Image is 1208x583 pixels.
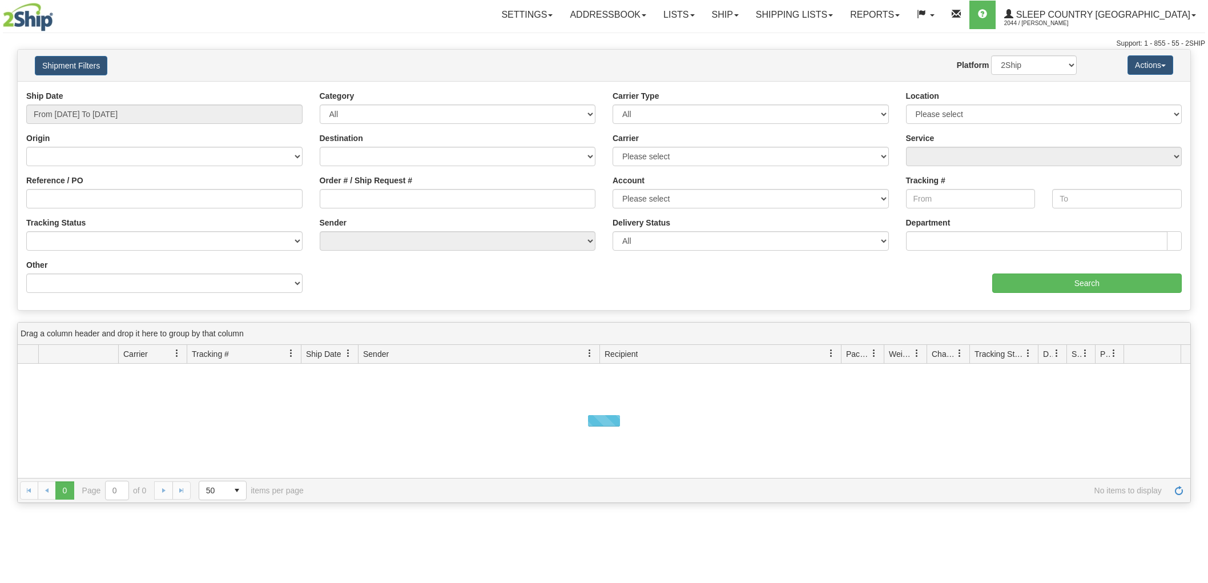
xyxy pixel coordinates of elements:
span: Weight [889,348,913,360]
a: Reports [841,1,908,29]
a: Settings [493,1,561,29]
input: To [1052,189,1182,208]
div: grid grouping header [18,323,1190,345]
label: Carrier [613,132,639,144]
span: Shipment Issues [1072,348,1081,360]
button: Shipment Filters [35,56,107,75]
button: Actions [1128,55,1173,75]
span: Tracking Status [975,348,1024,360]
a: Tracking Status filter column settings [1018,344,1038,363]
a: Weight filter column settings [907,344,927,363]
span: items per page [199,481,304,500]
label: Tracking # [906,175,945,186]
a: Ship Date filter column settings [339,344,358,363]
span: Page of 0 [82,481,147,500]
label: Location [906,90,939,102]
a: Sender filter column settings [580,344,599,363]
a: Sleep Country [GEOGRAPHIC_DATA] 2044 / [PERSON_NAME] [996,1,1205,29]
label: Ship Date [26,90,63,102]
label: Platform [957,59,989,71]
label: Category [320,90,355,102]
label: Department [906,217,951,228]
a: Recipient filter column settings [822,344,841,363]
span: Page sizes drop down [199,481,247,500]
img: logo2044.jpg [3,3,53,31]
input: From [906,189,1036,208]
label: Account [613,175,645,186]
label: Delivery Status [613,217,670,228]
a: Tracking # filter column settings [281,344,301,363]
label: Order # / Ship Request # [320,175,413,186]
a: Ship [703,1,747,29]
iframe: chat widget [1182,233,1207,349]
span: Sleep Country [GEOGRAPHIC_DATA] [1013,10,1190,19]
span: 2044 / [PERSON_NAME] [1004,18,1090,29]
span: Packages [846,348,870,360]
a: Packages filter column settings [864,344,884,363]
span: Charge [932,348,956,360]
a: Shipping lists [747,1,841,29]
input: Search [992,274,1182,293]
div: Support: 1 - 855 - 55 - 2SHIP [3,39,1205,49]
span: Tracking # [192,348,229,360]
label: Reference / PO [26,175,83,186]
label: Sender [320,217,347,228]
span: Page 0 [55,481,74,500]
a: Refresh [1170,481,1188,500]
span: Recipient [605,348,638,360]
label: Origin [26,132,50,144]
a: Addressbook [561,1,655,29]
a: Pickup Status filter column settings [1104,344,1124,363]
a: Shipment Issues filter column settings [1076,344,1095,363]
span: Sender [363,348,389,360]
span: 50 [206,485,221,496]
label: Carrier Type [613,90,659,102]
label: Service [906,132,935,144]
span: Pickup Status [1100,348,1110,360]
a: Delivery Status filter column settings [1047,344,1066,363]
span: Delivery Status [1043,348,1053,360]
label: Tracking Status [26,217,86,228]
a: Charge filter column settings [950,344,969,363]
a: Lists [655,1,703,29]
label: Destination [320,132,363,144]
span: select [228,481,246,500]
a: Carrier filter column settings [167,344,187,363]
span: Ship Date [306,348,341,360]
span: Carrier [123,348,148,360]
span: No items to display [320,486,1162,495]
label: Other [26,259,47,271]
